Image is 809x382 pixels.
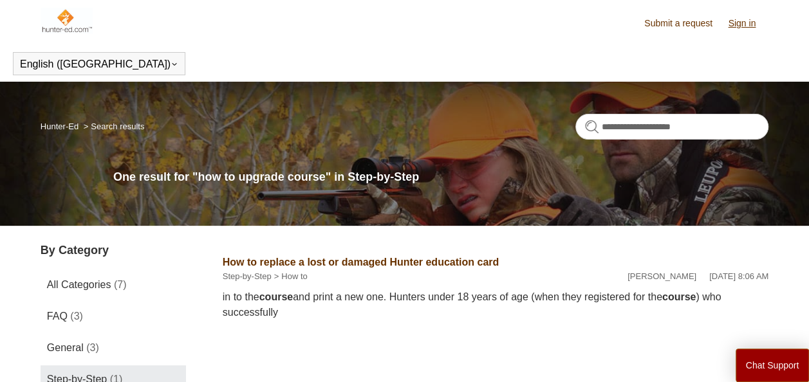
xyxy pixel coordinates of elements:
[628,270,696,283] li: [PERSON_NAME]
[20,59,178,70] button: English ([GEOGRAPHIC_DATA])
[223,270,272,283] li: Step-by-Step
[575,114,768,140] input: Search
[41,271,186,299] a: All Categories (7)
[223,257,499,268] a: How to replace a lost or damaged Hunter education card
[41,122,81,131] li: Hunter-Ed
[644,17,725,30] a: Submit a request
[41,302,186,331] a: FAQ (3)
[259,291,293,302] em: course
[41,334,186,362] a: General (3)
[272,270,308,283] li: How to
[70,311,83,322] span: (3)
[709,271,768,281] time: 07/28/2022, 08:06
[86,342,99,353] span: (3)
[223,289,768,320] div: in to the and print a new one. Hunters under 18 years of age (when they registered for the ) who ...
[47,311,68,322] span: FAQ
[281,271,307,281] a: How to
[81,122,145,131] li: Search results
[114,279,127,290] span: (7)
[662,291,696,302] em: course
[41,8,93,33] img: Hunter-Ed Help Center home page
[113,168,768,186] h1: One result for "how to upgrade course" in Step-by-Step
[41,122,79,131] a: Hunter-Ed
[728,17,768,30] a: Sign in
[47,342,84,353] span: General
[41,242,186,259] h3: By Category
[223,271,272,281] a: Step-by-Step
[47,279,111,290] span: All Categories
